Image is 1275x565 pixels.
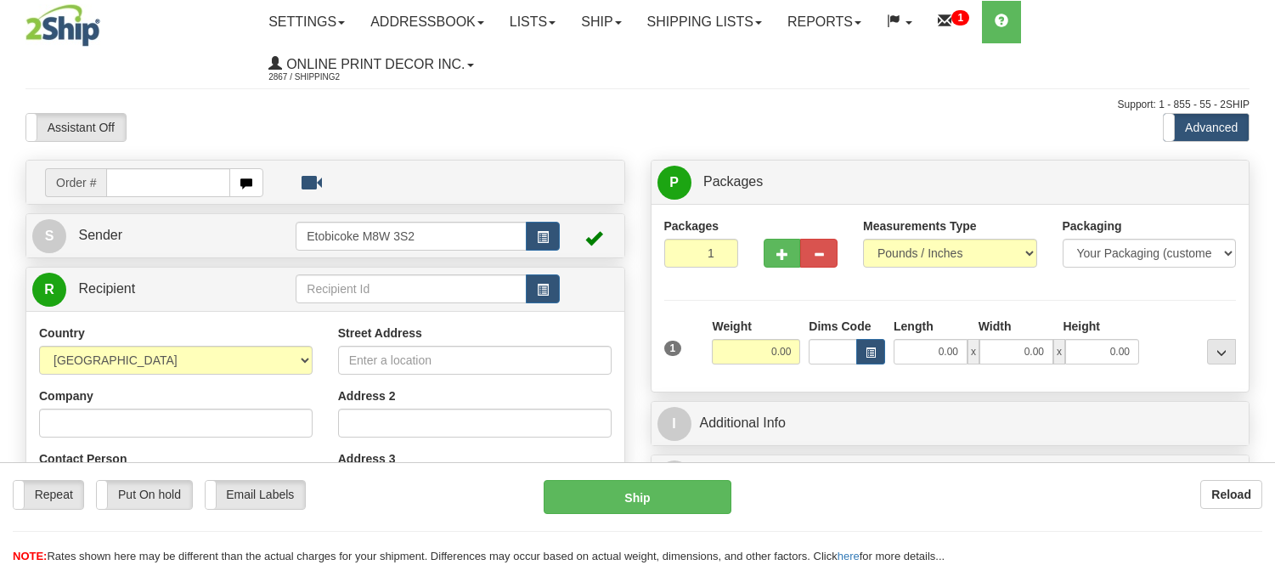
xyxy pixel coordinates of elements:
[1063,218,1122,234] label: Packaging
[657,407,691,441] span: I
[32,272,267,307] a: R Recipient
[712,318,751,335] label: Weight
[968,339,979,364] span: x
[39,325,85,342] label: Country
[1063,318,1100,335] label: Height
[97,481,191,508] label: Put On hold
[206,481,305,508] label: Email Labels
[775,1,874,43] a: Reports
[268,69,396,86] span: 2867 / Shipping2
[1200,480,1262,509] button: Reload
[32,273,66,307] span: R
[657,460,691,494] span: $
[894,318,934,335] label: Length
[1236,195,1273,369] iframe: chat widget
[979,318,1012,335] label: Width
[25,98,1250,112] div: Support: 1 - 855 - 55 - 2SHIP
[39,387,93,404] label: Company
[809,318,871,335] label: Dims Code
[338,325,422,342] label: Street Address
[32,219,66,253] span: S
[1053,339,1065,364] span: x
[925,1,982,43] a: 1
[1207,339,1236,364] div: ...
[1164,114,1249,141] label: Advanced
[296,222,526,251] input: Sender Id
[338,346,612,375] input: Enter a location
[657,406,1244,441] a: IAdditional Info
[568,1,634,43] a: Ship
[863,218,977,234] label: Measurements Type
[14,481,83,508] label: Repeat
[951,10,969,25] sup: 1
[1211,488,1251,501] b: Reload
[39,450,127,467] label: Contact Person
[544,480,731,514] button: Ship
[664,218,719,234] label: Packages
[256,1,358,43] a: Settings
[25,4,100,47] img: logo2867.jpg
[45,168,106,197] span: Order #
[664,341,682,356] span: 1
[657,166,691,200] span: P
[635,1,775,43] a: Shipping lists
[338,387,396,404] label: Address 2
[838,550,860,562] a: here
[657,460,1244,494] a: $Rates
[26,114,126,141] label: Assistant Off
[78,281,135,296] span: Recipient
[703,174,763,189] span: Packages
[338,450,396,467] label: Address 3
[13,550,47,562] span: NOTE:
[256,43,486,86] a: Online Print Decor Inc. 2867 / Shipping2
[497,1,568,43] a: Lists
[32,218,296,253] a: S Sender
[296,274,526,303] input: Recipient Id
[78,228,122,242] span: Sender
[657,165,1244,200] a: P Packages
[358,1,497,43] a: Addressbook
[282,57,465,71] span: Online Print Decor Inc.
